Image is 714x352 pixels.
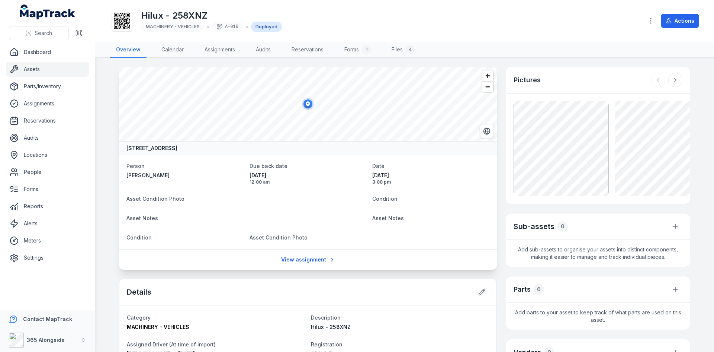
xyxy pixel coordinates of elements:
a: Audits [250,42,277,58]
a: Assignments [6,96,89,111]
a: Forms1 [338,42,377,58]
span: Hilux - 258XNZ [311,324,351,330]
div: A-019 [212,22,243,32]
span: Condition [372,196,398,202]
a: Assets [6,62,89,77]
span: Date [372,163,385,169]
span: Asset Notes [372,215,404,221]
a: View assignment [276,253,340,267]
div: 0 [534,284,544,295]
span: Condition [126,234,152,241]
a: Assignments [199,42,241,58]
span: MACHINERY - VEHICLES [127,324,189,330]
button: Search [9,26,69,40]
a: People [6,165,89,180]
a: Locations [6,148,89,162]
button: Zoom out [482,81,493,92]
h3: Parts [514,284,531,295]
strong: Contact MapTrack [23,316,72,322]
h2: Details [127,287,151,297]
a: Files4 [386,42,421,58]
a: Parts/Inventory [6,79,89,94]
canvas: Map [119,67,497,141]
span: [DATE] [372,172,489,179]
span: Search [35,29,52,37]
a: Settings [6,250,89,265]
span: Asset Condition Photo [126,196,184,202]
strong: 365 Alongside [27,337,65,343]
span: Assigned Driver (At time of import) [127,341,216,348]
button: Zoom in [482,70,493,81]
span: Asset Notes [126,215,158,221]
h1: Hilux - 258XNZ [141,10,282,22]
a: Reservations [286,42,329,58]
span: Registration [311,341,342,348]
a: MapTrack [20,4,75,19]
time: 30/09/2025, 3:00:22 pm [372,172,489,185]
span: Category [127,314,151,321]
span: 3:00 pm [372,179,489,185]
a: Reports [6,199,89,214]
div: 4 [406,45,415,54]
a: [PERSON_NAME] [126,172,244,179]
span: MACHINERY - VEHICLES [146,24,200,29]
div: 1 [362,45,371,54]
a: Overview [110,42,147,58]
time: 19/12/2025, 12:00:00 am [250,172,367,185]
span: Description [311,314,341,321]
div: Deployed [251,22,282,32]
a: Meters [6,233,89,248]
div: 0 [557,221,568,232]
span: [DATE] [250,172,367,179]
a: Forms [6,182,89,197]
strong: [STREET_ADDRESS] [126,145,177,152]
span: Due back date [250,163,287,169]
span: Person [126,163,145,169]
a: Reservations [6,113,89,128]
span: Asset Condition Photo [250,234,308,241]
a: Alerts [6,216,89,231]
button: Actions [661,14,699,28]
a: Calendar [155,42,190,58]
span: 12:00 am [250,179,367,185]
span: Add parts to your asset to keep track of what parts are used on this asset. [506,303,690,330]
h3: Pictures [514,75,541,85]
h2: Sub-assets [514,221,554,232]
button: Switch to Satellite View [480,124,494,138]
a: Audits [6,130,89,145]
a: Dashboard [6,45,89,60]
span: Add sub-assets to organise your assets into distinct components, making it easier to manage and t... [506,240,690,267]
